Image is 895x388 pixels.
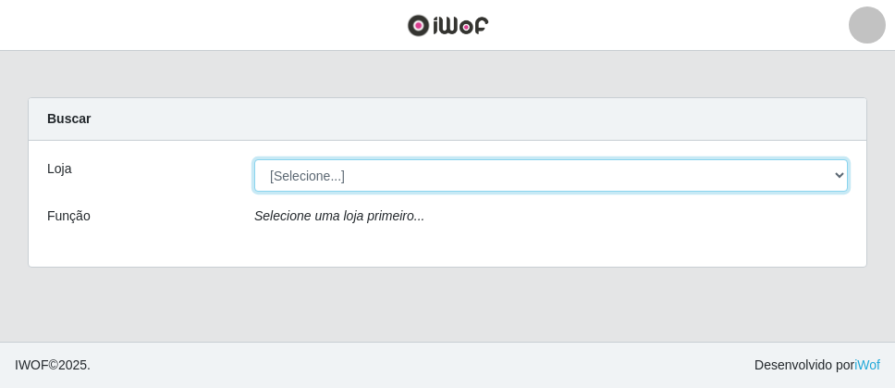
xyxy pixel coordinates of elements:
span: © 2025 . [15,356,91,375]
label: Loja [47,159,71,179]
a: iWof [854,357,880,372]
strong: Buscar [47,111,91,126]
label: Função [47,207,91,226]
span: Desenvolvido por [754,356,880,375]
img: CoreUI Logo [407,14,489,37]
span: IWOF [15,357,49,372]
i: Selecione uma loja primeiro... [254,208,424,223]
